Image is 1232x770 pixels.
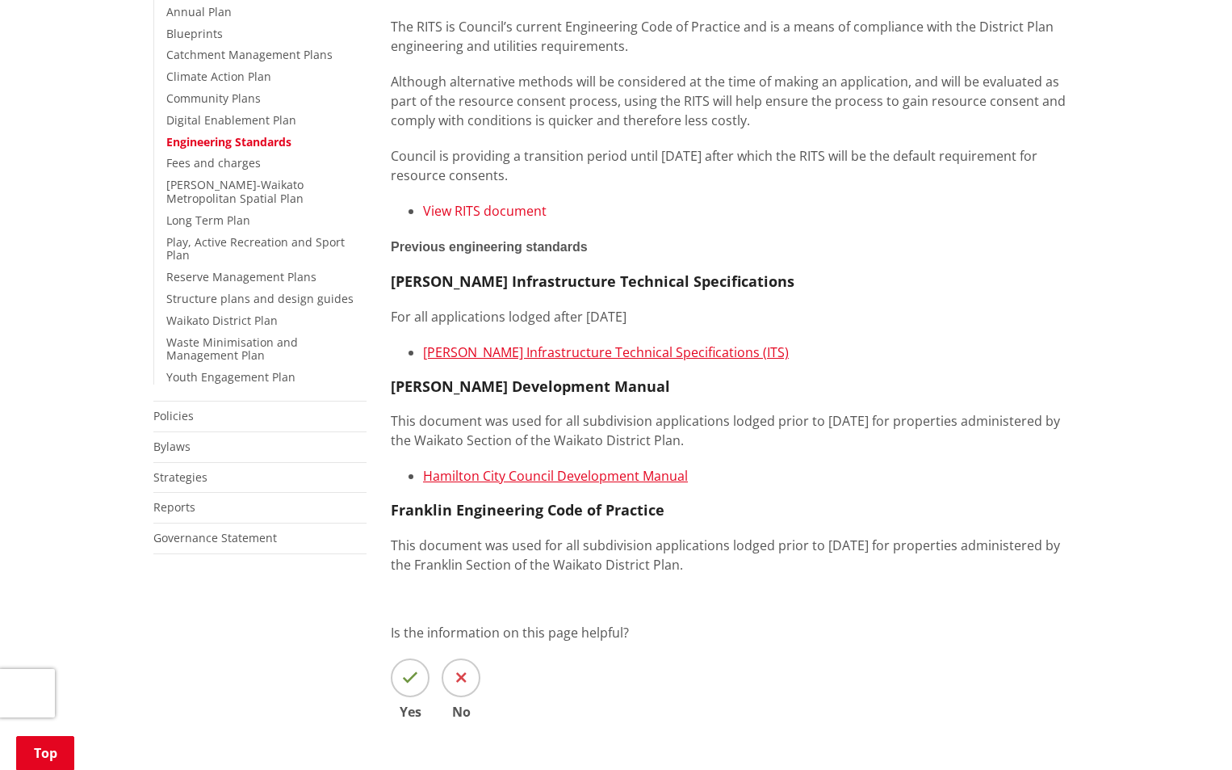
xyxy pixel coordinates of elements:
span: Previous engineering standards [391,240,588,254]
a: [PERSON_NAME]-Waikato Metropolitan Spatial Plan [166,177,304,206]
p: Council is providing a transition period until [DATE] after which the RITS will be the default re... [391,146,1079,185]
a: Reports [153,499,195,515]
a: Long Term Plan [166,212,250,228]
p: The RITS is Council’s current Engineering Code of Practice and is a means of compliance with the ... [391,17,1079,56]
a: Top [16,736,74,770]
a: Blueprints [166,26,223,41]
p: Is the information on this page helpful? [391,623,1079,642]
strong: [PERSON_NAME] Infrastructure Technical Specifications [391,271,794,291]
p: For all applications lodged after [DATE] [391,307,1079,326]
a: Community Plans [166,90,261,106]
a: Structure plans and design guides [166,291,354,306]
a: [PERSON_NAME] Infrastructure Technical Specifications (ITS) [423,343,789,361]
a: Fees and charges [166,155,261,170]
strong: [PERSON_NAME] Development Manual [391,377,670,396]
a: View RITS document [423,202,547,220]
a: Waikato District Plan [166,313,278,328]
p: This document was used for all subdivision applications lodged prior to [DATE] for properties adm... [391,536,1079,574]
p: This document was used for all subdivision applications lodged prior to [DATE] for properties adm... [391,411,1079,450]
a: Waste Minimisation and Management Plan [166,335,298,364]
a: Bylaws [153,439,191,454]
a: Digital Enablement Plan [166,112,296,128]
iframe: Messenger Launcher [1158,702,1216,760]
a: Reserve Management Plans [166,269,316,284]
a: Policies [153,408,194,423]
a: Catchment Management Plans [166,47,333,62]
a: Hamilton City Council Development Manual [423,467,688,485]
a: Youth Engagement Plan [166,369,295,385]
a: Engineering Standards [166,134,291,149]
span: No [442,705,480,718]
a: Strategies [153,469,207,485]
a: Play, Active Recreation and Sport Plan [166,234,345,263]
a: Annual Plan [166,4,232,19]
p: Although alternative methods will be considered at the time of making an application, and will be... [391,72,1079,130]
span: Yes [391,705,430,718]
a: Governance Statement [153,530,277,545]
strong: Franklin Engineering Code of Practice [391,500,664,520]
a: Climate Action Plan [166,69,271,84]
